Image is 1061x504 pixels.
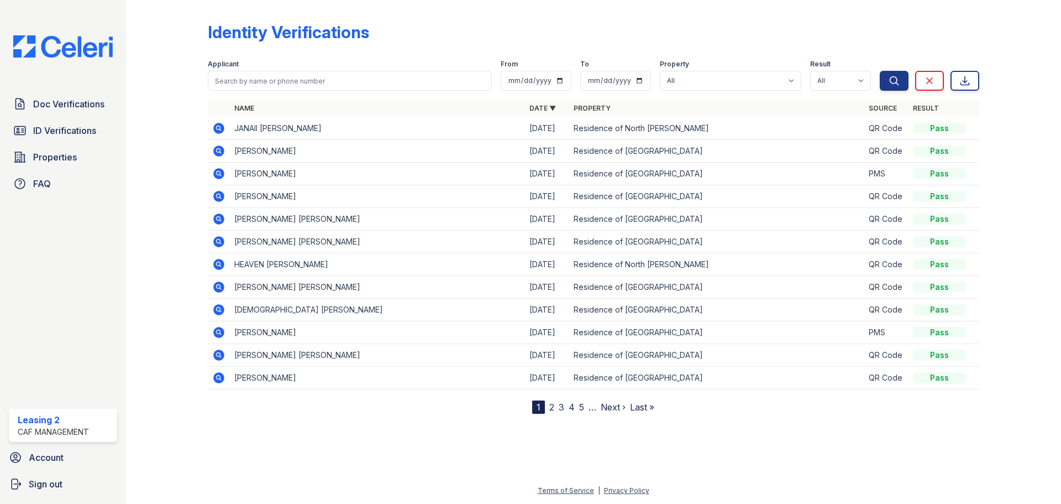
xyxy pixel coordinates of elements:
[525,163,569,185] td: [DATE]
[569,140,864,163] td: Residence of [GEOGRAPHIC_DATA]
[525,276,569,299] td: [DATE]
[913,191,966,202] div: Pass
[569,163,864,185] td: Residence of [GEOGRAPHIC_DATA]
[604,486,649,495] a: Privacy Policy
[230,163,525,185] td: [PERSON_NAME]
[864,253,908,276] td: QR Code
[18,413,89,427] div: Leasing 2
[569,117,864,140] td: Residence of North [PERSON_NAME]
[864,208,908,231] td: QR Code
[569,231,864,253] td: Residence of [GEOGRAPHIC_DATA]
[4,35,122,58] img: CE_Logo_Blue-a8612792a0a2168367f1c8372b55b34899dd931a85d93a1a3d3e32e68fde9ad4.png
[913,146,966,157] div: Pass
[569,321,864,344] td: Residence of [GEOGRAPHIC_DATA]
[864,344,908,367] td: QR Code
[913,259,966,270] div: Pass
[230,367,525,389] td: [PERSON_NAME]
[4,473,122,495] a: Sign out
[538,486,594,495] a: Terms of Service
[9,93,117,115] a: Doc Verifications
[913,168,966,179] div: Pass
[234,104,254,112] a: Name
[598,486,600,495] div: |
[525,344,569,367] td: [DATE]
[529,104,556,112] a: Date ▼
[913,104,939,112] a: Result
[913,282,966,293] div: Pass
[869,104,897,112] a: Source
[913,350,966,361] div: Pass
[4,446,122,469] a: Account
[525,140,569,163] td: [DATE]
[208,60,239,69] label: Applicant
[569,344,864,367] td: Residence of [GEOGRAPHIC_DATA]
[864,276,908,299] td: QR Code
[230,117,525,140] td: JANAII [PERSON_NAME]
[525,117,569,140] td: [DATE]
[230,276,525,299] td: [PERSON_NAME] [PERSON_NAME]
[864,163,908,185] td: PMS
[230,140,525,163] td: [PERSON_NAME]
[660,60,689,69] label: Property
[913,372,966,383] div: Pass
[579,402,584,413] a: 5
[9,119,117,142] a: ID Verifications
[525,367,569,389] td: [DATE]
[29,477,62,491] span: Sign out
[230,208,525,231] td: [PERSON_NAME] [PERSON_NAME]
[574,104,611,112] a: Property
[230,344,525,367] td: [PERSON_NAME] [PERSON_NAME]
[913,123,966,134] div: Pass
[569,367,864,389] td: Residence of [GEOGRAPHIC_DATA]
[230,321,525,344] td: [PERSON_NAME]
[33,150,77,164] span: Properties
[589,401,596,414] span: …
[864,140,908,163] td: QR Code
[601,402,626,413] a: Next ›
[230,231,525,253] td: [PERSON_NAME] [PERSON_NAME]
[864,367,908,389] td: QR Code
[230,185,525,208] td: [PERSON_NAME]
[569,402,575,413] a: 4
[525,185,569,208] td: [DATE]
[580,60,589,69] label: To
[525,299,569,321] td: [DATE]
[230,253,525,276] td: HEAVEN [PERSON_NAME]
[33,177,51,190] span: FAQ
[864,321,908,344] td: PMS
[9,173,117,195] a: FAQ
[913,327,966,338] div: Pass
[569,253,864,276] td: Residence of North [PERSON_NAME]
[913,214,966,225] div: Pass
[208,71,492,91] input: Search by name or phone number
[525,208,569,231] td: [DATE]
[208,22,369,42] div: Identity Verifications
[864,231,908,253] td: QR Code
[549,402,554,413] a: 2
[33,124,96,137] span: ID Verifications
[525,231,569,253] td: [DATE]
[525,253,569,276] td: [DATE]
[9,146,117,168] a: Properties
[569,208,864,231] td: Residence of [GEOGRAPHIC_DATA]
[864,299,908,321] td: QR Code
[569,276,864,299] td: Residence of [GEOGRAPHIC_DATA]
[525,321,569,344] td: [DATE]
[810,60,831,69] label: Result
[230,299,525,321] td: [DEMOGRAPHIC_DATA] [PERSON_NAME]
[29,451,64,464] span: Account
[501,60,518,69] label: From
[569,185,864,208] td: Residence of [GEOGRAPHIC_DATA]
[569,299,864,321] td: Residence of [GEOGRAPHIC_DATA]
[864,117,908,140] td: QR Code
[913,236,966,247] div: Pass
[913,304,966,315] div: Pass
[864,185,908,208] td: QR Code
[532,401,545,414] div: 1
[630,402,654,413] a: Last »
[559,402,564,413] a: 3
[18,427,89,438] div: CAF Management
[33,97,104,111] span: Doc Verifications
